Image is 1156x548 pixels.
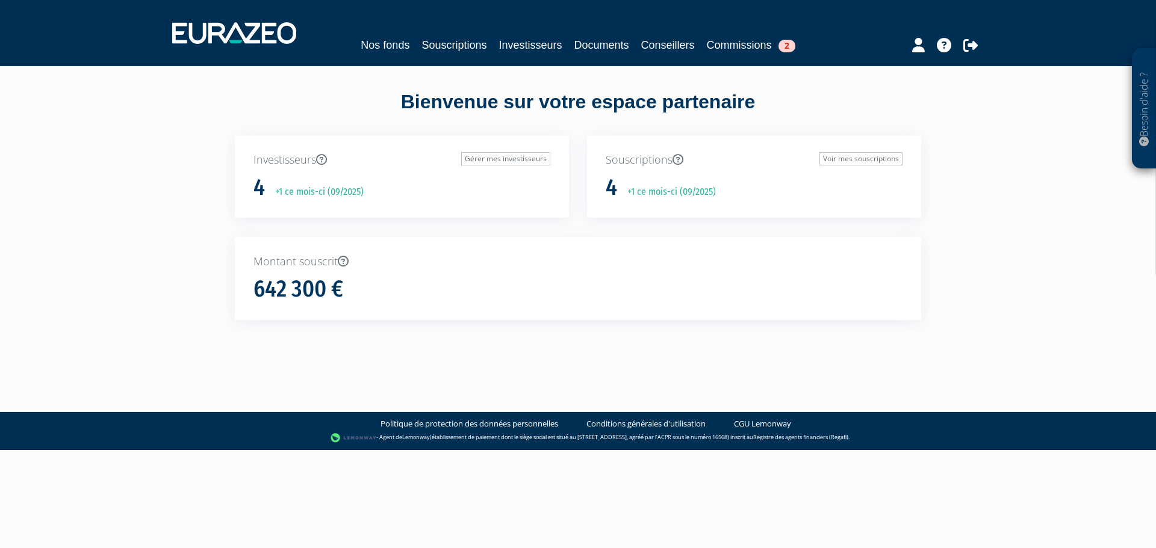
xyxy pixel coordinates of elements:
p: Montant souscrit [253,254,903,269]
a: Documents [574,37,629,54]
a: Investisseurs [499,37,562,54]
span: 2 [778,40,795,52]
img: logo-lemonway.png [331,432,377,444]
a: Conseillers [641,37,695,54]
a: Lemonway [402,433,430,441]
a: CGU Lemonway [734,418,791,429]
img: 1732889491-logotype_eurazeo_blanc_rvb.png [172,22,296,44]
a: Souscriptions [421,37,486,54]
p: Souscriptions [606,152,903,168]
p: Besoin d'aide ? [1137,55,1151,163]
h1: 642 300 € [253,277,343,302]
a: Gérer mes investisseurs [461,152,550,165]
p: +1 ce mois-ci (09/2025) [267,185,364,199]
div: - Agent de (établissement de paiement dont le siège social est situé au [STREET_ADDRESS], agréé p... [12,432,1144,444]
a: Voir mes souscriptions [819,152,903,165]
a: Commissions2 [707,37,795,54]
p: +1 ce mois-ci (09/2025) [619,185,716,199]
a: Politique de protection des données personnelles [381,418,558,429]
a: Registre des agents financiers (Regafi) [753,433,848,441]
p: Investisseurs [253,152,550,168]
a: Nos fonds [361,37,409,54]
div: Bienvenue sur votre espace partenaire [226,88,930,135]
h1: 4 [253,175,265,200]
a: Conditions générales d'utilisation [586,418,706,429]
h1: 4 [606,175,617,200]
